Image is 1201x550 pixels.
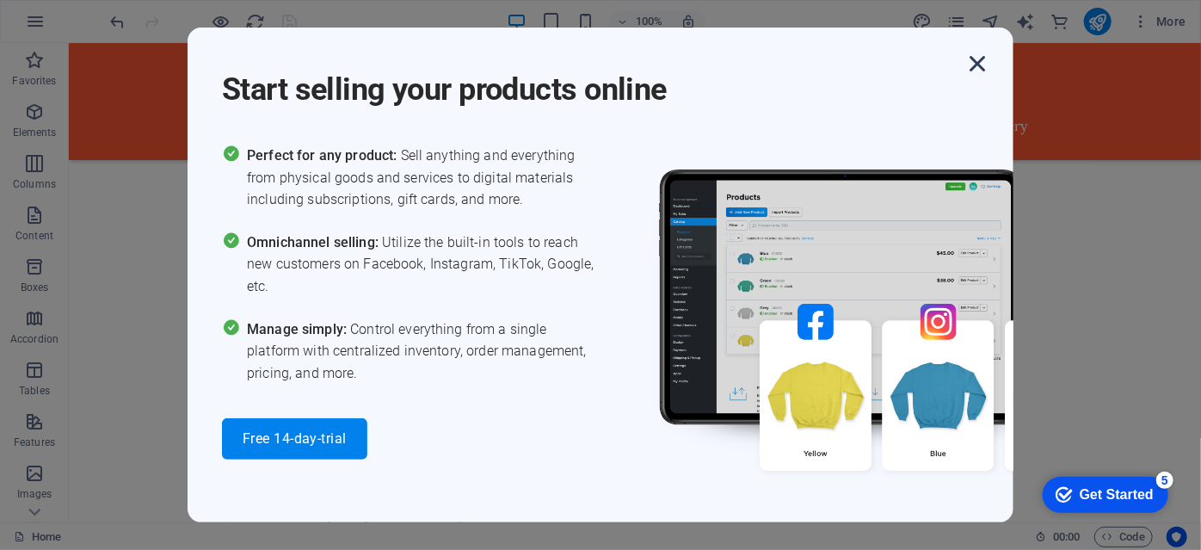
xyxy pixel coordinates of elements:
button: Free 14-day-trial [222,418,367,460]
span: Utilize the built-in tools to reach new customers on Facebook, Instagram, TikTok, Google, etc. [247,232,600,298]
span: Control everything from a single platform with centralized inventory, order management, pricing, ... [247,318,600,385]
div: 5 [127,3,145,21]
span: Free 14-day-trial [243,432,347,446]
span: Omnichannel selling: [247,234,382,250]
div: Get Started [51,19,125,34]
h1: Start selling your products online [222,48,962,110]
div: Get Started 5 items remaining, 0% complete [14,9,139,45]
img: promo_image.png [631,145,1147,521]
span: Sell anything and everything from physical goods and services to digital materials including subs... [247,145,600,211]
span: Manage simply: [247,321,350,337]
span: Perfect for any product: [247,147,400,164]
